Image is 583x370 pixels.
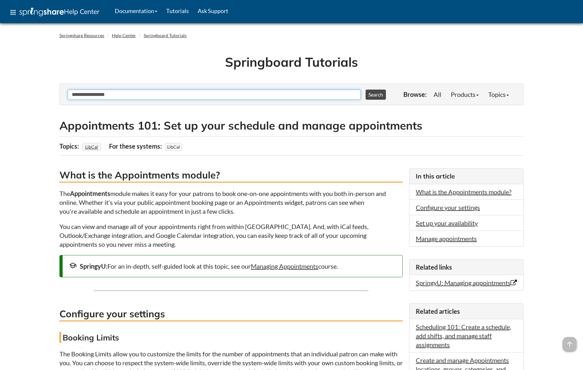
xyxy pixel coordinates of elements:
[84,142,99,151] a: LibCal
[416,323,511,348] a: Scheduling 101: Create a schedule, add shifts, and manage staff assignments
[563,338,577,345] a: arrow_upward
[59,332,403,343] h4: Booking Limits
[5,3,104,22] a: apps Help Center
[59,307,403,321] h3: Configure your settings
[9,9,17,16] span: apps
[59,118,524,133] h2: Appointments 101: Set up your schedule and manage appointments
[64,7,99,16] span: Help Center
[429,88,446,101] a: All
[165,143,182,151] span: LibCal
[109,140,163,152] div: For these systems:
[416,263,452,271] span: Related links
[69,262,396,271] div: For an in-depth, self-guided look at this topic, see our course.
[366,90,386,100] button: Search
[416,279,517,286] a: SpringyU: Managing appointments
[59,33,104,38] a: Springshare Resources
[416,307,460,315] span: Related articles
[416,172,517,181] h3: In this article
[80,262,107,270] strong: SpringyU:
[446,88,484,101] a: Products
[416,235,477,242] a: Manage appointments
[416,188,511,196] a: What is the Appointments module?
[112,33,136,38] a: Help Center
[251,262,318,270] a: Managing Appointments
[70,190,110,197] strong: Appointments
[69,262,77,269] span: school
[59,140,80,152] div: Topics:
[416,204,480,211] a: Configure your settings
[563,337,577,351] span: arrow_upward
[484,88,514,101] a: Topics
[110,3,162,19] a: Documentation
[193,3,233,19] a: Ask Support
[59,222,403,249] p: You can view and manage all of your appointments right from within [GEOGRAPHIC_DATA]. And, with i...
[59,168,403,183] h3: What is the Appointments module?
[19,8,64,16] img: Springshare
[416,219,478,227] a: Set up your availability
[59,189,403,216] p: The module makes it easy for your patrons to book one-on-one appointments with you both in-person...
[144,33,187,38] a: Springboard Tutorials
[162,3,193,19] a: Tutorials
[64,53,519,71] h1: Springboard Tutorials
[403,90,427,99] p: Browse:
